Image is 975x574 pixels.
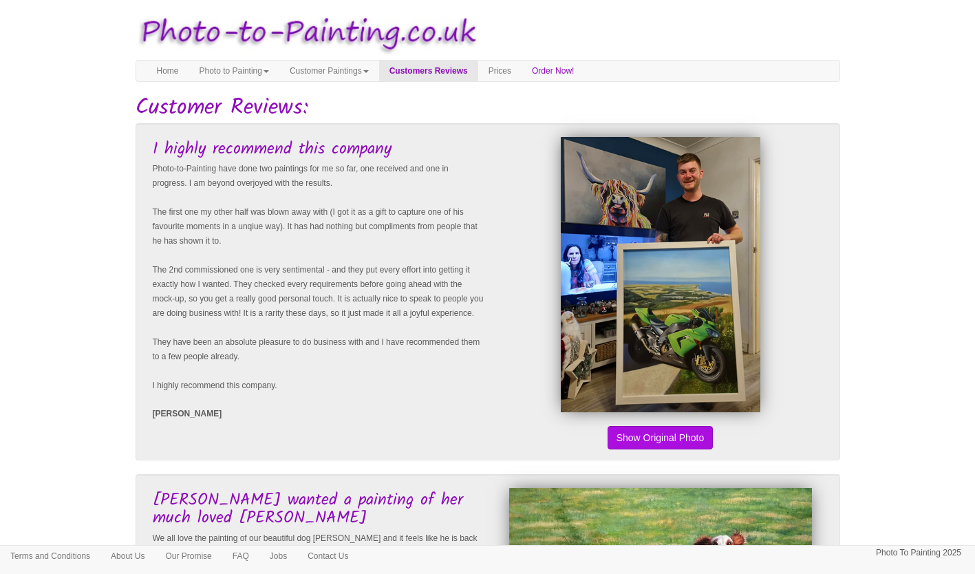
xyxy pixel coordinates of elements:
p: Photo-to-Painting have done two paintings for me so far, one received and one in progress. I am b... [153,162,484,393]
a: Order Now! [522,61,584,81]
a: FAQ [222,546,259,566]
img: Photo to Painting [129,7,481,60]
h3: [PERSON_NAME] wanted a painting of her much loved [PERSON_NAME] [153,491,484,528]
p: Photo To Painting 2025 [876,546,961,560]
strong: [PERSON_NAME] [153,409,222,418]
img: Leanne Hackett's Finished Painting [561,137,760,412]
a: Our Promise [155,546,222,566]
a: Prices [478,61,522,81]
a: About Us [100,546,155,566]
a: Customers Reviews [379,61,478,81]
h3: I highly recommend this company [153,140,484,158]
a: Contact Us [297,546,358,566]
a: Jobs [259,546,297,566]
a: Customer Paintings [279,61,379,81]
button: Show Original Photo [608,426,714,449]
a: Home [147,61,189,81]
a: Photo to Painting [189,61,279,81]
h1: Customer Reviews: [136,96,840,120]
